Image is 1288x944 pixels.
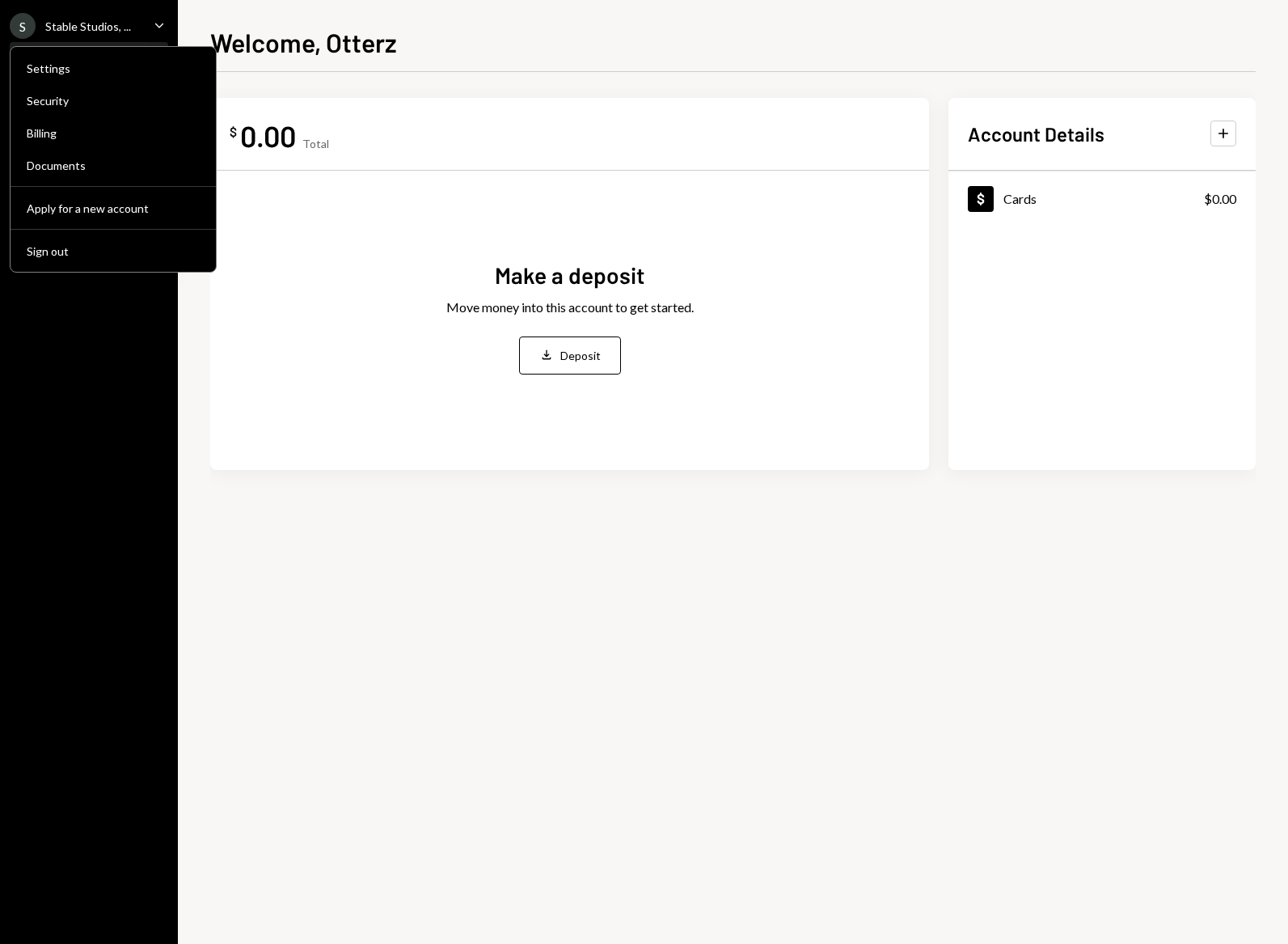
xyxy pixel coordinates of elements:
button: Apply for a new account [17,194,209,223]
a: Home [10,42,168,71]
div: Make a deposit [495,260,644,291]
h1: Welcome, Otterz [210,26,397,58]
a: Billing [17,118,209,147]
div: Cards [1003,191,1037,206]
div: Security [27,94,200,108]
div: S [10,13,36,39]
div: 0.00 [240,117,296,154]
div: Deposit [560,347,601,364]
h2: Account Details [968,121,1104,147]
div: Documents [27,159,200,172]
button: Sign out [17,237,209,266]
a: Cards$0.00 [948,171,1256,226]
div: Total [302,137,329,150]
div: $0.00 [1204,189,1236,209]
div: $ [230,124,237,140]
button: Deposit [519,337,621,375]
div: Billing [27,126,200,140]
div: Settings [27,61,200,75]
a: Documents [17,150,209,180]
a: Security [17,86,209,115]
a: Settings [17,53,209,83]
div: Stable Studios, ... [45,19,131,33]
div: Apply for a new account [27,201,200,215]
div: Move money into this account to get started. [446,298,694,317]
div: Sign out [27,244,200,258]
